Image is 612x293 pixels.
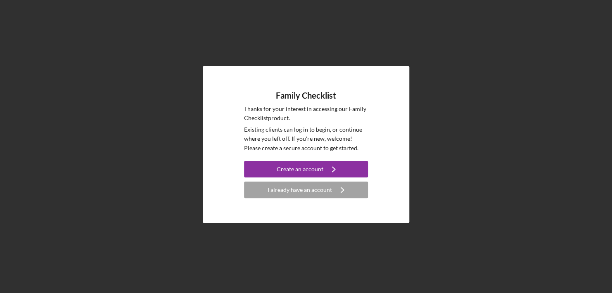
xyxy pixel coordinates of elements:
p: Existing clients can log in to begin, or continue where you left off. If you're new, welcome! Ple... [244,125,368,153]
button: I already have an account [244,182,368,198]
h4: Family Checklist [276,91,336,100]
button: Create an account [244,161,368,177]
div: Create an account [277,161,323,177]
div: I already have an account [268,182,332,198]
p: Thanks for your interest in accessing our Family Checklist product. [244,104,368,123]
a: Create an account [244,161,368,180]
